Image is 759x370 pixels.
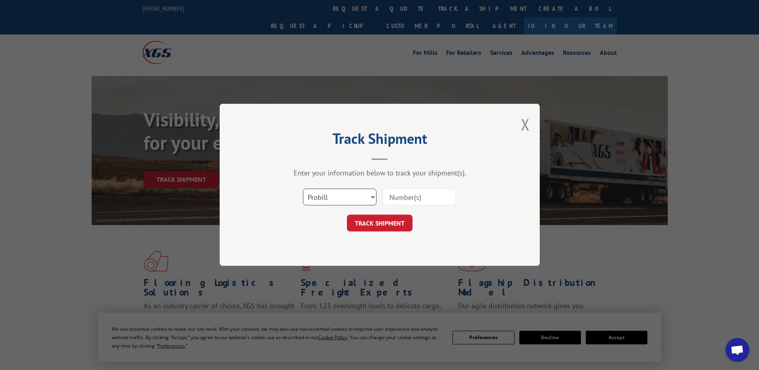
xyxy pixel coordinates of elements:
input: Number(s) [383,189,456,206]
button: Close modal [521,114,530,135]
button: TRACK SHIPMENT [347,215,413,232]
h2: Track Shipment [260,133,500,148]
div: Enter your information below to track your shipment(s). [260,169,500,178]
a: Open chat [725,338,749,362]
